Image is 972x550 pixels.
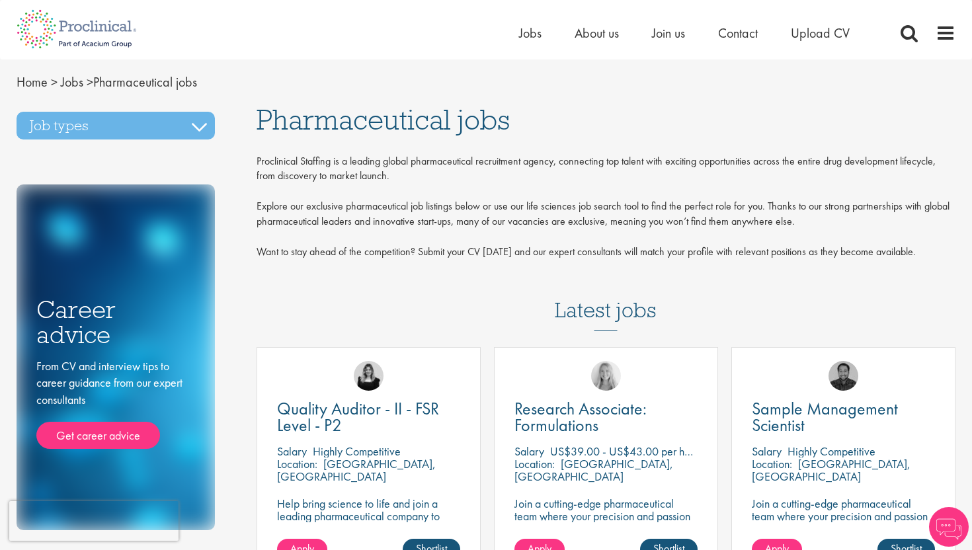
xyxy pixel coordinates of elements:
p: Highly Competitive [788,444,875,459]
a: breadcrumb link to Jobs [61,73,83,91]
p: [GEOGRAPHIC_DATA], [GEOGRAPHIC_DATA] [752,456,911,484]
p: [GEOGRAPHIC_DATA], [GEOGRAPHIC_DATA] [277,456,436,484]
span: Location: [752,456,792,471]
a: Upload CV [791,24,850,42]
span: Salary [277,444,307,459]
span: Research Associate: Formulations [514,397,647,436]
a: Jobs [519,24,542,42]
span: Salary [752,444,782,459]
span: Quality Auditor - II - FSR Level - P2 [277,397,439,436]
span: Salary [514,444,544,459]
span: Pharmaceutical jobs [17,73,197,91]
img: Shannon Briggs [591,361,621,391]
a: Join us [652,24,685,42]
iframe: reCAPTCHA [9,501,179,541]
a: Sample Management Scientist [752,401,935,434]
p: Join a cutting-edge pharmaceutical team where your precision and passion for quality will help sh... [752,497,935,547]
h3: Latest jobs [555,266,657,331]
p: [GEOGRAPHIC_DATA], [GEOGRAPHIC_DATA] [514,456,673,484]
a: About us [575,24,619,42]
span: Sample Management Scientist [752,397,898,436]
span: > [87,73,93,91]
span: Pharmaceutical jobs [257,102,510,137]
img: Molly Colclough [354,361,384,391]
span: > [51,73,58,91]
p: US$39.00 - US$43.00 per hour [550,444,699,459]
a: breadcrumb link to Home [17,73,48,91]
a: Get career advice [36,422,160,450]
p: Join a cutting-edge pharmaceutical team where your precision and passion for quality will help sh... [514,497,698,547]
img: Chatbot [929,507,969,547]
a: Contact [718,24,758,42]
span: Location: [514,456,555,471]
p: Highly Competitive [313,444,401,459]
span: Location: [277,456,317,471]
h3: Job types [17,112,215,139]
h3: Career advice [36,297,195,348]
img: Mike Raletz [829,361,858,391]
a: Quality Auditor - II - FSR Level - P2 [277,401,460,434]
a: Research Associate: Formulations [514,401,698,434]
div: From CV and interview tips to career guidance from our expert consultants [36,358,195,450]
div: Proclinical Staffing is a leading global pharmaceutical recruitment agency, connecting top talent... [257,154,956,266]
